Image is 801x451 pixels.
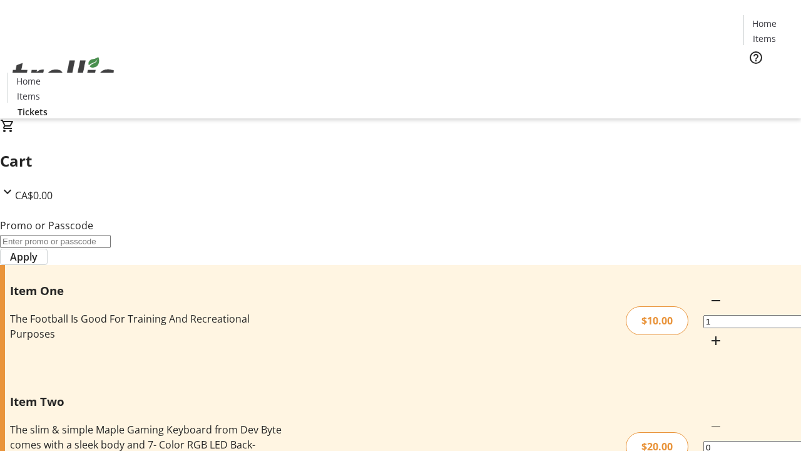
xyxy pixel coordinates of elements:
a: Items [744,32,784,45]
button: Increment by one [703,328,728,353]
span: CA$0.00 [15,189,53,202]
img: Orient E2E Organization jilktz4xHa's Logo [8,43,119,106]
span: Tickets [753,73,783,86]
span: Home [752,17,777,30]
h3: Item One [10,282,283,299]
a: Items [8,90,48,103]
button: Help [743,45,768,70]
span: Tickets [18,105,48,118]
a: Home [8,75,48,88]
div: $10.00 [626,306,688,335]
span: Items [753,32,776,45]
span: Home [16,75,41,88]
button: Decrement by one [703,288,728,313]
a: Home [744,17,784,30]
span: Items [17,90,40,103]
h3: Item Two [10,393,283,410]
a: Tickets [8,105,58,118]
div: The Football Is Good For Training And Recreational Purposes [10,311,283,341]
span: Apply [10,249,38,264]
a: Tickets [743,73,793,86]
